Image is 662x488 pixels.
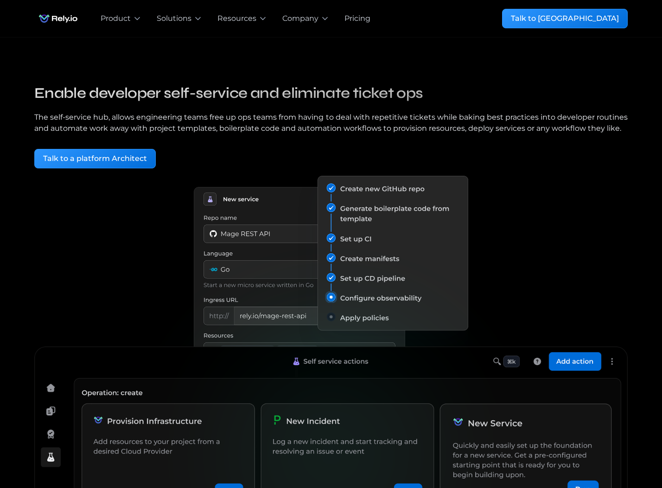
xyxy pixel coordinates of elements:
h3: Enable developer self-service and eliminate ticket ops [34,82,628,104]
a: home [34,9,82,28]
img: Rely.io logo [34,9,82,28]
p: The self-service hub, allows engineering teams free up ops teams from having to deal with repetit... [34,112,628,134]
div: Company [282,13,318,24]
a: open lightbox [194,176,468,347]
a: Talk to a platform Architect [34,149,156,168]
div: Talk to [GEOGRAPHIC_DATA] [511,13,619,24]
a: Talk to [GEOGRAPHIC_DATA] [502,9,628,28]
div: Resources [217,13,256,24]
div: Solutions [157,13,191,24]
div: Product [101,13,131,24]
a: Pricing [344,13,370,24]
div: Talk to a platform Architect [43,153,147,164]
